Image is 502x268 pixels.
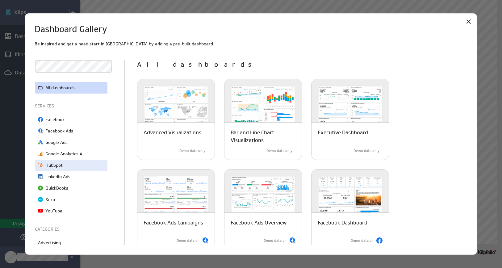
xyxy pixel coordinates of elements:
[38,174,43,179] img: image1858912082062294012.png
[38,197,43,202] img: image3155776258136118639.png
[35,103,109,109] p: SERVICES
[312,170,389,225] img: facebook_dashboard-light-600x400.png
[45,185,68,191] p: QuickBooks
[45,196,55,203] p: Xero
[177,238,199,243] p: Demo data or
[202,237,208,244] img: Facebook Ads
[45,208,62,214] p: YouTube
[231,129,295,144] p: Bar and Line Chart Visualizations
[45,162,63,169] p: HubSpot
[318,219,367,227] p: Facebook Dashboard
[137,79,215,135] img: advanced_visualizations-light-600x400.png
[224,79,302,135] img: bar_line_chart-light-600x400.png
[45,139,68,146] p: Google Ads
[289,237,295,244] img: Facebook Ads
[224,170,302,225] img: facebook_ads_dashboard-light-600x400.png
[35,41,467,47] p: Be inspired and get a head start in [GEOGRAPHIC_DATA] by adding a pre-built dashboard.
[35,226,109,232] p: CATEGORIES
[38,151,43,156] img: image6502031566950861830.png
[38,163,43,168] img: image4788249492605619304.png
[45,174,70,180] p: LinkedIn Ads
[45,85,75,91] p: All dashboards
[45,116,65,123] p: Facebook
[38,240,61,246] p: Advertising
[45,128,73,134] p: Facebook Ads
[231,219,287,227] p: Facebook Ads Overview
[179,148,205,153] p: Demo data only
[463,16,474,27] div: Close
[38,208,43,213] img: image7114667537295097211.png
[35,23,107,36] h1: Dashboard Gallery
[144,219,203,227] p: Facebook Ads Campaigns
[376,237,383,244] img: Facebook
[38,128,43,133] img: image2754833655435752804.png
[264,238,286,243] p: Demo data or
[312,79,389,135] img: executive_dashboard-light-600x400.png
[266,148,292,153] p: Demo data only
[38,140,43,145] img: image8417636050194330799.png
[353,148,379,153] p: Demo data only
[144,129,201,136] p: Advanced Visualizations
[137,170,215,225] img: facebook_ads_campaigns-light-600x400.png
[45,151,82,157] p: Google Analytics 4
[137,60,467,70] p: All dashboards
[38,186,43,191] img: image5502353411254158712.png
[318,129,368,136] p: Executive Dashboard
[351,238,373,243] p: Demo data or
[38,117,43,122] img: image729517258887019810.png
